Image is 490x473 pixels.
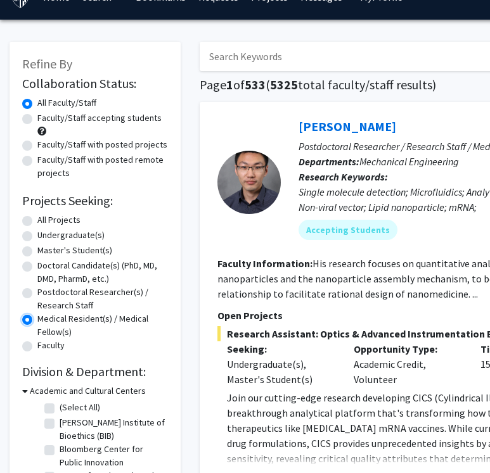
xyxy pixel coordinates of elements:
[37,259,168,286] label: Doctoral Candidate(s) (PhD, MD, DMD, PharmD, etc.)
[299,155,359,168] b: Departments:
[359,155,459,168] span: Mechanical Engineering
[37,111,162,125] label: Faculty/Staff accepting students
[30,384,146,398] h3: Academic and Cultural Centers
[22,56,72,72] span: Refine By
[299,118,396,134] a: [PERSON_NAME]
[227,341,335,356] p: Seeking:
[60,443,165,469] label: Bloomberg Center for Public Innovation
[344,341,471,387] div: Academic Credit, Volunteer
[226,77,233,92] span: 1
[22,76,168,91] h2: Collaboration Status:
[37,138,167,151] label: Faculty/Staff with posted projects
[299,220,397,240] mat-chip: Accepting Students
[299,170,388,183] b: Research Keywords:
[270,77,298,92] span: 5325
[37,229,105,242] label: Undergraduate(s)
[37,244,112,257] label: Master's Student(s)
[227,356,335,387] div: Undergraduate(s), Master's Student(s)
[37,339,65,352] label: Faculty
[37,153,168,180] label: Faculty/Staff with posted remote projects
[217,257,313,270] b: Faculty Information:
[245,77,266,92] span: 533
[22,193,168,208] h2: Projects Seeking:
[354,341,461,356] p: Opportunity Type:
[22,364,168,379] h2: Division & Department:
[37,286,168,312] label: Postdoctoral Researcher(s) / Research Staff
[60,401,100,414] label: (Select All)
[37,312,168,339] label: Medical Resident(s) / Medical Fellow(s)
[37,96,96,110] label: All Faculty/Staff
[37,213,81,227] label: All Projects
[10,416,54,464] iframe: Chat
[60,416,165,443] label: [PERSON_NAME] Institute of Bioethics (BIB)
